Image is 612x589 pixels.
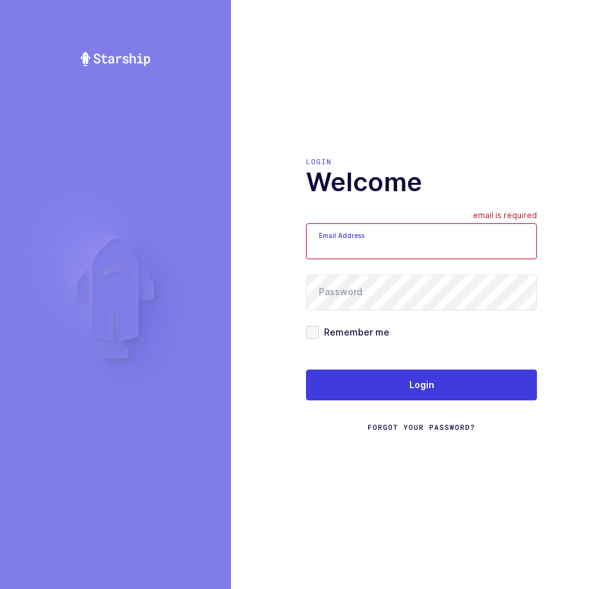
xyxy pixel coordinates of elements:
button: Login [306,370,537,400]
span: Login [409,379,434,391]
span: Remember me [319,326,389,338]
img: Starship [80,51,151,67]
input: Password [306,275,537,311]
div: email is required [473,210,537,223]
input: Email Address [306,223,537,259]
a: Forgot Your Password? [368,422,475,432]
div: Login [306,157,537,167]
h1: Welcome [306,167,537,198]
